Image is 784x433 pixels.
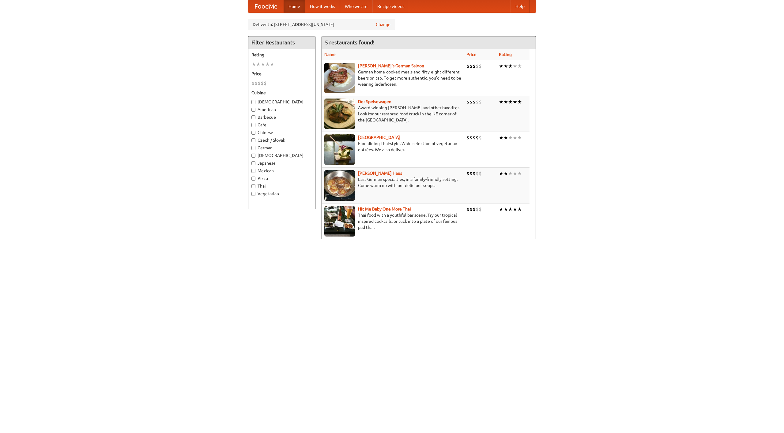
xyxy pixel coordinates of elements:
b: [PERSON_NAME] Haus [358,171,402,176]
label: Barbecue [251,114,312,120]
li: ★ [256,61,261,68]
h4: Filter Restaurants [248,36,315,49]
li: $ [473,206,476,213]
a: How it works [305,0,340,13]
li: $ [476,170,479,177]
li: $ [479,170,482,177]
p: Award-winning [PERSON_NAME] and other favorites. Look for our restored food truck in the NE corne... [324,105,462,123]
li: ★ [503,206,508,213]
a: FoodMe [248,0,284,13]
a: Hit Me Baby One More Thai [358,207,411,211]
ng-pluralize: 5 restaurants found! [325,39,375,45]
input: American [251,108,255,112]
li: ★ [508,170,513,177]
li: ★ [508,63,513,69]
li: $ [258,80,261,87]
input: German [251,146,255,150]
li: $ [479,99,482,105]
li: ★ [499,170,503,177]
li: ★ [499,99,503,105]
li: $ [466,206,469,213]
a: Name [324,52,336,57]
label: Pizza [251,175,312,181]
input: Barbecue [251,115,255,119]
li: ★ [517,63,522,69]
li: $ [469,99,473,105]
h5: Cuisine [251,90,312,96]
label: American [251,106,312,113]
li: ★ [513,170,517,177]
li: $ [476,63,479,69]
label: Cafe [251,122,312,128]
a: Who we are [340,0,372,13]
p: Thai food with a youthful bar scene. Try our tropical inspired cocktails, or tuck into a plate of... [324,212,462,230]
label: Thai [251,183,312,189]
a: Change [376,21,390,28]
label: [DEMOGRAPHIC_DATA] [251,99,312,105]
a: [GEOGRAPHIC_DATA] [358,135,400,140]
img: kohlhaus.jpg [324,170,355,201]
label: Chinese [251,129,312,136]
li: $ [466,134,469,141]
li: ★ [517,134,522,141]
input: [DEMOGRAPHIC_DATA] [251,100,255,104]
li: ★ [508,206,513,213]
a: Der Speisewagen [358,99,391,104]
li: ★ [499,134,503,141]
input: Mexican [251,169,255,173]
a: Home [284,0,305,13]
li: ★ [513,134,517,141]
a: Rating [499,52,512,57]
input: [DEMOGRAPHIC_DATA] [251,154,255,158]
label: German [251,145,312,151]
input: Vegetarian [251,192,255,196]
li: ★ [508,99,513,105]
input: Cafe [251,123,255,127]
a: Price [466,52,477,57]
li: ★ [251,61,256,68]
img: satay.jpg [324,134,355,165]
input: Pizza [251,177,255,181]
li: ★ [265,61,270,68]
li: ★ [513,63,517,69]
label: Czech / Slovak [251,137,312,143]
li: ★ [517,99,522,105]
input: Chinese [251,131,255,135]
li: $ [254,80,258,87]
li: ★ [270,61,274,68]
li: $ [251,80,254,87]
li: ★ [517,206,522,213]
div: Deliver to: [STREET_ADDRESS][US_STATE] [248,19,395,30]
li: $ [466,99,469,105]
h5: Rating [251,52,312,58]
li: $ [476,99,479,105]
li: $ [469,206,473,213]
li: $ [476,134,479,141]
p: Fine dining Thai-style. Wide selection of vegetarian entrées. We also deliver. [324,140,462,153]
img: esthers.jpg [324,63,355,93]
li: $ [479,134,482,141]
h5: Price [251,71,312,77]
li: $ [479,206,482,213]
li: ★ [503,99,508,105]
a: [PERSON_NAME]'s German Saloon [358,63,424,68]
li: ★ [499,63,503,69]
li: ★ [513,99,517,105]
li: ★ [503,170,508,177]
li: $ [473,134,476,141]
li: $ [473,99,476,105]
li: ★ [261,61,265,68]
input: Japanese [251,161,255,165]
li: ★ [503,63,508,69]
li: $ [469,170,473,177]
input: Thai [251,184,255,188]
a: Help [511,0,530,13]
li: ★ [499,206,503,213]
p: German home-cooked meals and fifty-eight different beers on tap. To get more authentic, you'd nee... [324,69,462,87]
input: Czech / Slovak [251,138,255,142]
label: Mexican [251,168,312,174]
